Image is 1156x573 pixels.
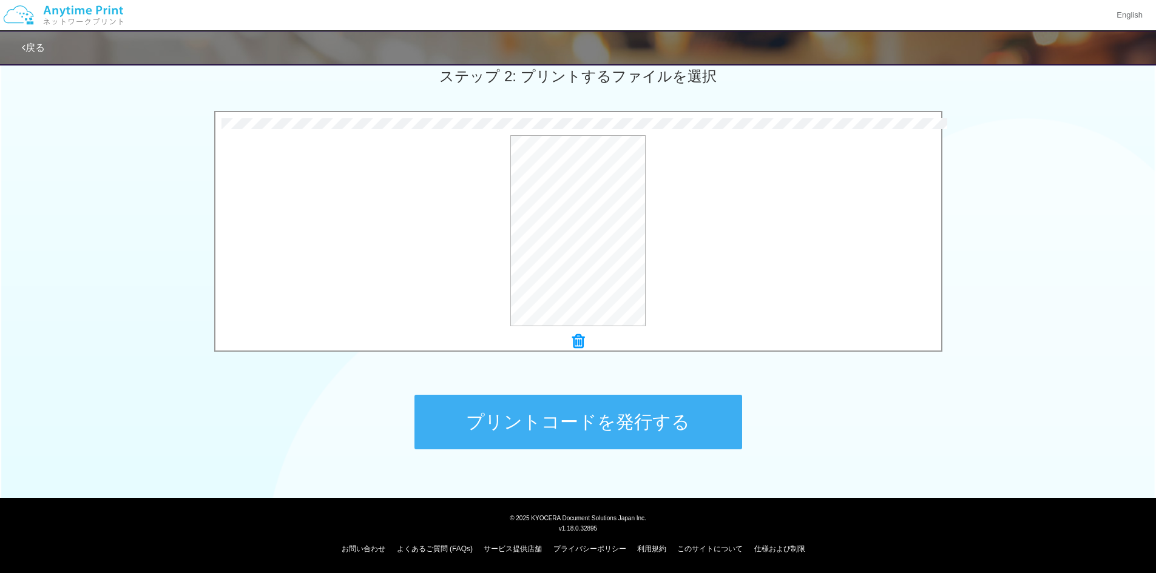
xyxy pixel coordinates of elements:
[397,545,473,553] a: よくあるご質問 (FAQs)
[22,42,45,53] a: 戻る
[439,68,716,84] span: ステップ 2: プリントするファイルを選択
[510,514,646,521] span: © 2025 KYOCERA Document Solutions Japan Inc.
[553,545,626,553] a: プライバシーポリシー
[342,545,385,553] a: お問い合わせ
[677,545,743,553] a: このサイトについて
[414,395,742,449] button: プリントコードを発行する
[637,545,666,553] a: 利用規約
[559,524,597,532] span: v1.18.0.32895
[754,545,805,553] a: 仕様および制限
[484,545,542,553] a: サービス提供店舗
